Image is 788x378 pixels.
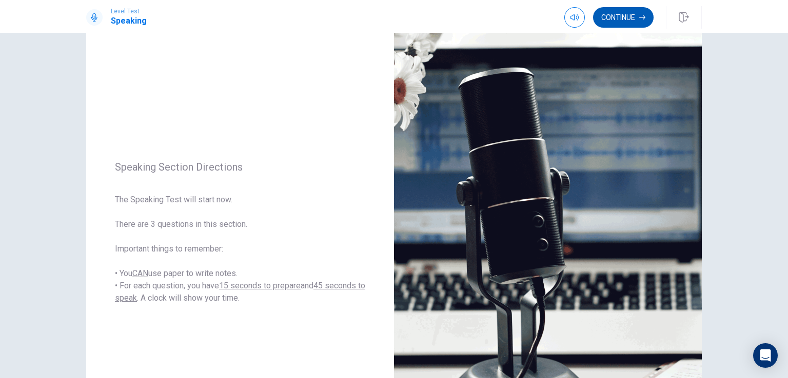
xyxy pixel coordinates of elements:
[115,161,365,173] span: Speaking Section Directions
[115,194,365,304] span: The Speaking Test will start now. There are 3 questions in this section. Important things to reme...
[219,281,301,290] u: 15 seconds to prepare
[593,7,654,28] button: Continue
[753,343,778,368] div: Open Intercom Messenger
[111,15,147,27] h1: Speaking
[111,8,147,15] span: Level Test
[132,268,148,278] u: CAN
